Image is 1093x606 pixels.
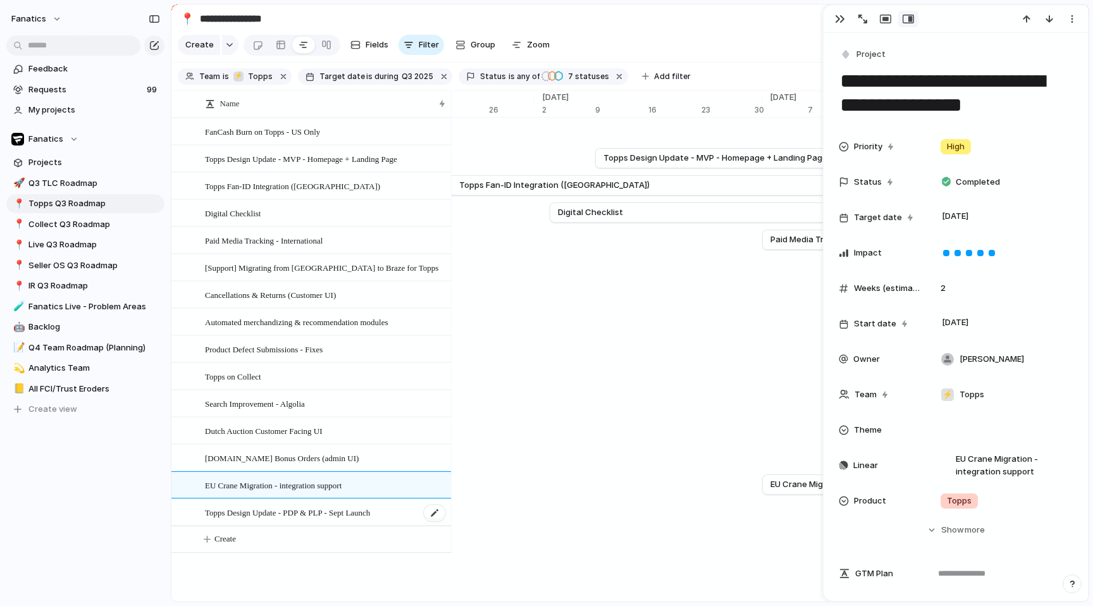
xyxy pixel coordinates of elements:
[564,71,609,82] span: statuses
[28,321,160,333] span: Backlog
[180,10,194,27] div: 📍
[28,197,160,210] span: Topps Q3 Roadmap
[373,71,398,82] span: during
[855,388,877,401] span: Team
[366,39,388,51] span: Fields
[509,71,515,82] span: is
[391,176,974,195] a: Topps Fan-ID Integration ([GEOGRAPHIC_DATA])
[941,524,964,536] span: Show
[856,48,886,61] span: Project
[11,280,24,292] button: 📍
[770,233,910,246] span: Paid Media Tracking - International
[839,519,1073,541] button: Showmore
[855,567,893,580] span: GTM Plan
[11,218,24,231] button: 📍
[28,362,160,374] span: Analytics Team
[11,342,24,354] button: 📝
[220,70,232,83] button: is
[6,235,164,254] a: 📍Live Q3 Roadmap
[11,177,24,190] button: 🚀
[345,35,393,55] button: Fields
[28,104,160,116] span: My projects
[13,176,22,190] div: 🚀
[6,59,164,78] a: Feedback
[854,140,882,153] span: Priority
[199,71,220,82] span: Team
[13,279,22,294] div: 📍
[205,233,323,247] span: Paid Media Tracking - International
[6,80,164,99] a: Requests99
[11,259,24,272] button: 📍
[603,152,827,164] span: Topps Design Update - MVP - Homepage + Landing Page
[399,70,436,83] button: Q3 2025
[402,71,433,82] span: Q3 2025
[6,153,164,172] a: Projects
[13,381,22,396] div: 📒
[11,321,24,333] button: 🤖
[947,140,965,153] span: High
[507,35,555,55] button: Zoom
[205,314,388,329] span: Automated merchandizing & recommendation modules
[770,478,933,491] span: EU Crane Migration - integration support
[205,478,342,492] span: EU Crane Migration - integration support
[13,340,22,355] div: 📝
[6,215,164,234] div: 📍Collect Q3 Roadmap
[205,206,261,220] span: Digital Checklist
[205,342,323,356] span: Product Defect Submissions - Fixes
[205,287,336,302] span: Cancellations & Returns (Customer UI)
[837,46,889,64] button: Project
[230,70,275,83] button: ⚡Topps
[956,176,1000,189] span: Completed
[28,383,160,395] span: All FCI/Trust Eroders
[436,104,489,116] div: 19
[527,39,550,51] span: Zoom
[28,133,63,145] span: Fanatics
[471,39,495,51] span: Group
[6,101,164,120] a: My projects
[366,71,373,82] span: is
[854,247,882,259] span: Impact
[28,177,160,190] span: Q3 TLC Roadmap
[6,174,164,193] a: 🚀Q3 TLC Roadmap
[11,197,24,210] button: 📍
[960,388,984,401] span: Topps
[28,218,160,231] span: Collect Q3 Roadmap
[770,475,982,494] a: EU Crane Migration - integration support
[6,318,164,337] div: 🤖Backlog
[6,130,164,149] button: Fanatics
[449,35,502,55] button: Group
[13,299,22,314] div: 🧪
[947,495,972,507] span: Topps
[558,206,623,219] span: Digital Checklist
[701,104,755,116] div: 23
[960,353,1024,366] span: [PERSON_NAME]
[319,71,365,82] span: Target date
[11,13,46,25] span: fanatics
[13,361,22,376] div: 💫
[205,423,323,438] span: Dutch Auction Customer Facing UI
[6,380,164,399] a: 📒All FCI/Trust Eroders
[205,151,397,166] span: Topps Design Update - MVP - Homepage + Landing Page
[6,338,164,357] a: 📝Q4 Team Roadmap (Planning)
[854,495,886,507] span: Product
[941,453,1062,478] span: EU Crane Migration - integration support
[13,217,22,232] div: 📍
[28,63,160,75] span: Feedback
[459,179,650,192] span: Topps Fan-ID Integration ([GEOGRAPHIC_DATA])
[28,238,160,251] span: Live Q3 Roadmap
[770,230,982,249] a: Paid Media Tracking - International
[28,83,143,96] span: Requests
[6,359,164,378] a: 💫Analytics Team
[28,156,160,169] span: Projects
[506,70,542,83] button: isany of
[205,260,438,275] span: [Support] Migrating from [GEOGRAPHIC_DATA] to Braze for Topps
[939,209,972,224] span: [DATE]
[205,178,380,193] span: Topps Fan-ID Integration ([GEOGRAPHIC_DATA])
[853,353,880,366] span: Owner
[6,256,164,275] a: 📍Seller OS Q3 Roadmap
